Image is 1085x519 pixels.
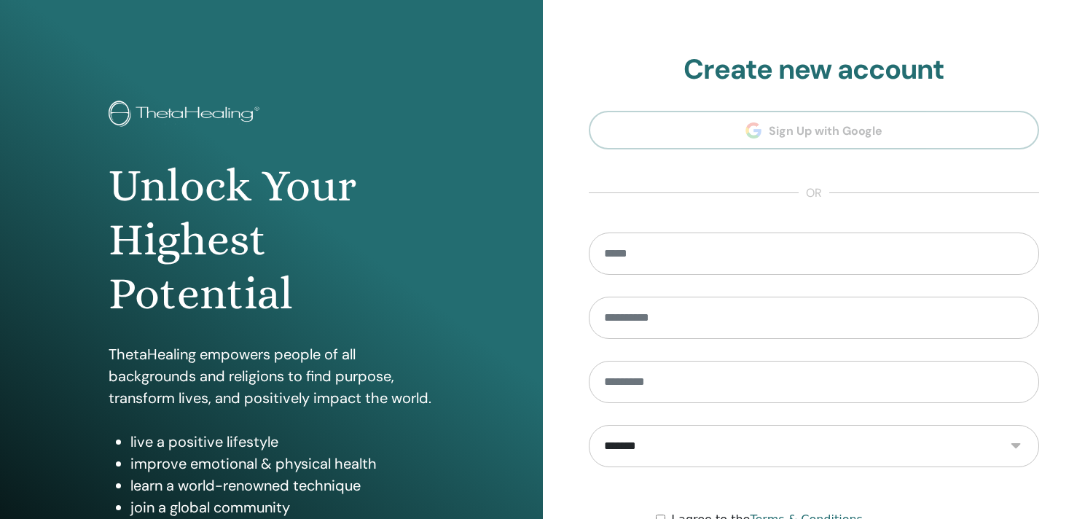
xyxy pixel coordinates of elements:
li: learn a world-renowned technique [130,475,434,496]
span: or [799,184,829,202]
h1: Unlock Your Highest Potential [109,159,434,321]
li: join a global community [130,496,434,518]
p: ThetaHealing empowers people of all backgrounds and religions to find purpose, transform lives, a... [109,343,434,409]
li: live a positive lifestyle [130,431,434,453]
h2: Create new account [589,53,1040,87]
li: improve emotional & physical health [130,453,434,475]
